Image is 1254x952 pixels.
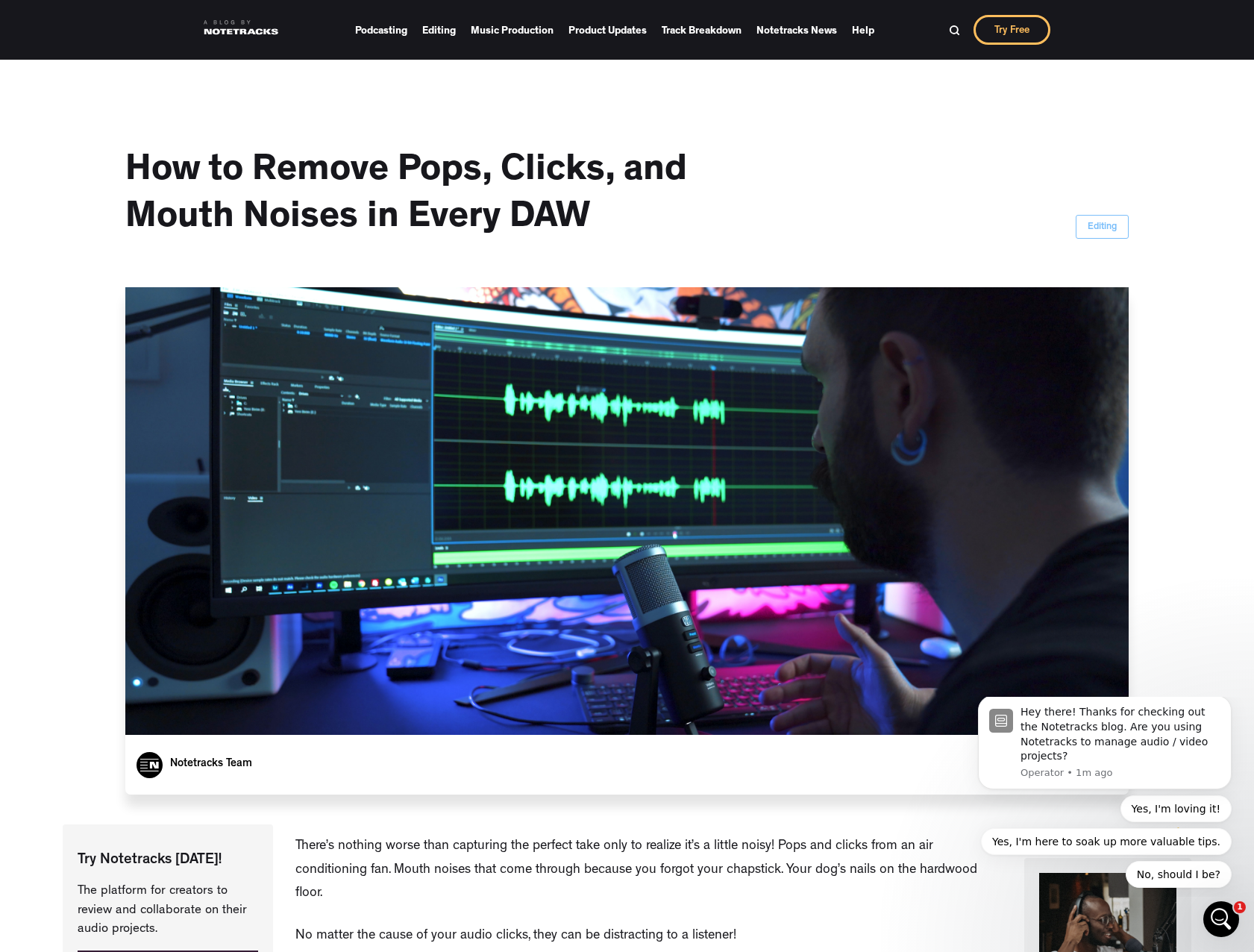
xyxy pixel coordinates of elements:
div: Editing [1088,220,1117,235]
iframe: Intercom notifications message [956,697,1254,897]
a: Product Updates [568,19,647,41]
div: Message content [65,8,265,66]
p: No matter the cause of your audio clicks, they can be distracting to a listener! [295,925,736,949]
button: Quick reply: No, should I be? [170,164,276,191]
a: Help [852,19,874,41]
div: Quick reply options [22,98,276,191]
p: Try Notetracks [DATE]! [78,851,258,871]
a: Editing [422,19,456,41]
div: Hey there! Thanks for checking out the Notetracks blog. Are you using Notetracks to manage audio ... [65,8,265,66]
a: Podcasting [355,19,407,41]
button: Quick reply: Yes, I'm loving it! [165,98,276,125]
a: Editing [1076,215,1129,239]
span: 1 [1234,901,1246,913]
img: Search Bar [949,25,960,36]
p: Message from Operator, sent 1m ago [65,69,265,83]
a: Try Free [974,15,1050,45]
iframe: Intercom live chat [1203,901,1239,937]
a: Music Production [471,19,554,41]
a: Track Breakdown [662,19,742,41]
button: Quick reply: Yes, I'm here to soak up more valuable tips. [25,131,276,158]
a: Notetracks News [756,19,837,41]
img: Profile image for Operator [34,12,57,36]
p: There’s nothing worse than capturing the perfect take only to realize it’s a little noisy! Pops a... [295,836,1003,906]
p: The platform for creators to review and collaborate on their audio projects. [78,882,258,939]
a: Notetracks Team [170,759,252,770]
h1: How to Remove Pops, Clicks, and Mouth Noises in Every DAW [125,149,722,242]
